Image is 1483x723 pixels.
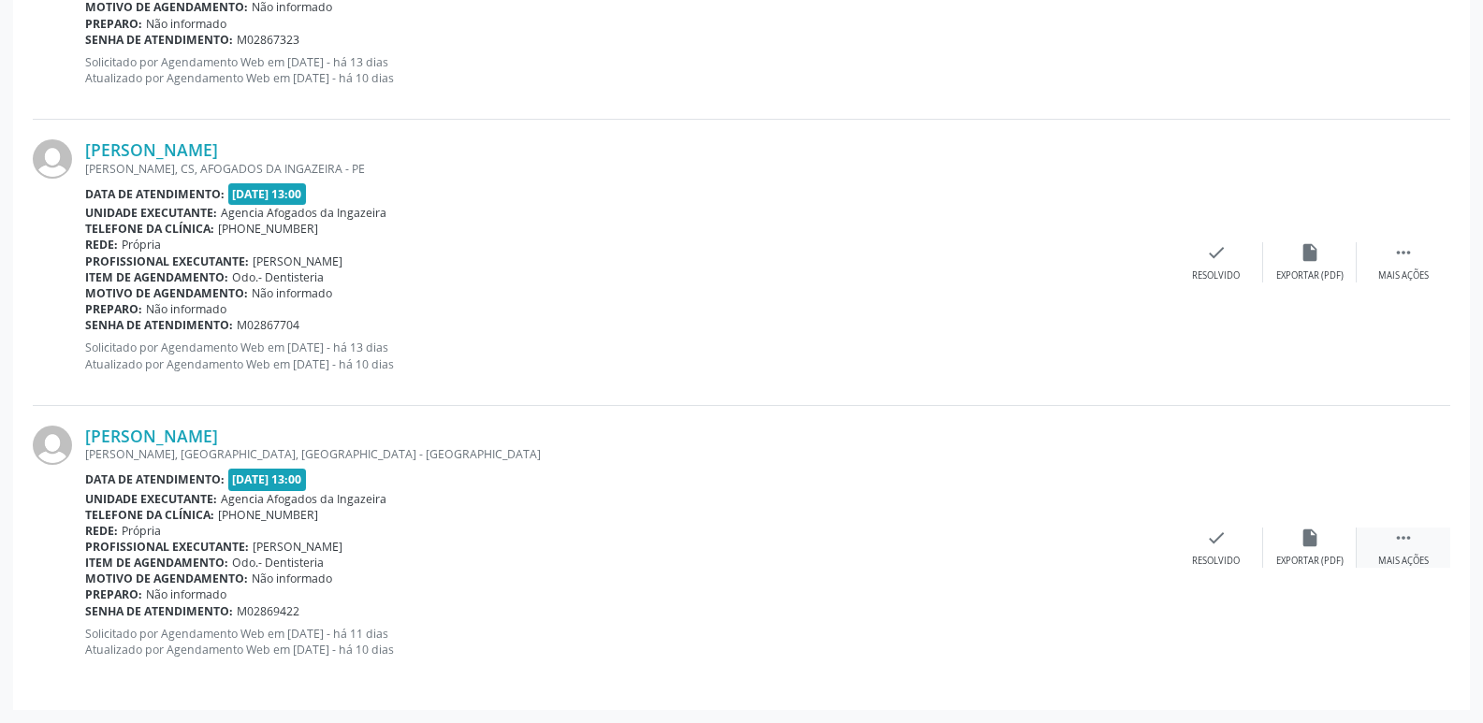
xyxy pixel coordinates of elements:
[1192,269,1240,282] div: Resolvido
[85,586,142,602] b: Preparo:
[122,237,161,253] span: Própria
[85,571,248,586] b: Motivo de agendamento:
[33,426,72,465] img: img
[1393,242,1414,263] i: 
[252,571,332,586] span: Não informado
[232,555,324,571] span: Odo.- Dentisteria
[1378,269,1429,282] div: Mais ações
[146,301,226,317] span: Não informado
[221,205,386,221] span: Agencia Afogados da Ingazeira
[1206,242,1227,263] i: check
[85,54,1170,86] p: Solicitado por Agendamento Web em [DATE] - há 13 dias Atualizado por Agendamento Web em [DATE] - ...
[1393,528,1414,548] i: 
[1276,555,1344,568] div: Exportar (PDF)
[85,186,225,202] b: Data de atendimento:
[85,16,142,32] b: Preparo:
[85,237,118,253] b: Rede:
[221,491,386,507] span: Agencia Afogados da Ingazeira
[232,269,324,285] span: Odo.- Dentisteria
[228,469,307,490] span: [DATE] 13:00
[253,539,342,555] span: [PERSON_NAME]
[85,285,248,301] b: Motivo de agendamento:
[1276,269,1344,282] div: Exportar (PDF)
[85,603,233,619] b: Senha de atendimento:
[85,491,217,507] b: Unidade executante:
[85,205,217,221] b: Unidade executante:
[85,446,1170,462] div: [PERSON_NAME], [GEOGRAPHIC_DATA], [GEOGRAPHIC_DATA] - [GEOGRAPHIC_DATA]
[85,32,233,48] b: Senha de atendimento:
[85,340,1170,371] p: Solicitado por Agendamento Web em [DATE] - há 13 dias Atualizado por Agendamento Web em [DATE] - ...
[122,523,161,539] span: Própria
[85,301,142,317] b: Preparo:
[85,161,1170,177] div: [PERSON_NAME], CS, AFOGADOS DA INGAZEIRA - PE
[252,285,332,301] span: Não informado
[85,269,228,285] b: Item de agendamento:
[85,555,228,571] b: Item de agendamento:
[218,507,318,523] span: [PHONE_NUMBER]
[1300,528,1320,548] i: insert_drive_file
[85,471,225,487] b: Data de atendimento:
[146,586,226,602] span: Não informado
[33,139,72,179] img: img
[85,626,1170,658] p: Solicitado por Agendamento Web em [DATE] - há 11 dias Atualizado por Agendamento Web em [DATE] - ...
[253,253,342,269] span: [PERSON_NAME]
[85,539,249,555] b: Profissional executante:
[85,507,214,523] b: Telefone da clínica:
[1192,555,1240,568] div: Resolvido
[237,603,299,619] span: M02869422
[218,221,318,237] span: [PHONE_NUMBER]
[228,183,307,205] span: [DATE] 13:00
[237,317,299,333] span: M02867704
[1206,528,1227,548] i: check
[85,221,214,237] b: Telefone da clínica:
[85,139,218,160] a: [PERSON_NAME]
[85,426,218,446] a: [PERSON_NAME]
[85,317,233,333] b: Senha de atendimento:
[1300,242,1320,263] i: insert_drive_file
[85,523,118,539] b: Rede:
[146,16,226,32] span: Não informado
[237,32,299,48] span: M02867323
[1378,555,1429,568] div: Mais ações
[85,253,249,269] b: Profissional executante:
